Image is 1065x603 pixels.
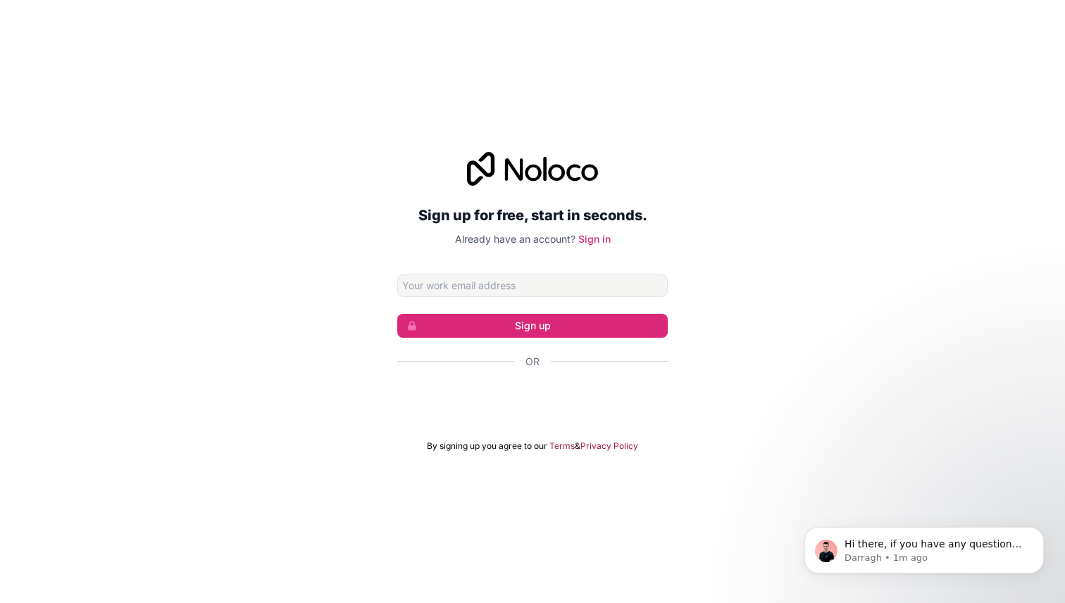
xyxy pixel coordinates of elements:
[578,233,611,245] a: Sign in
[575,440,580,452] span: &
[397,274,668,297] input: Email address
[580,440,638,452] a: Privacy Policy
[549,440,575,452] a: Terms
[390,384,675,415] iframe: Sign in with Google Button
[427,440,547,452] span: By signing up you agree to our
[397,314,668,338] button: Sign up
[783,497,1065,596] iframe: Intercom notifications message
[397,203,668,228] h2: Sign up for free, start in seconds.
[455,233,575,245] span: Already have an account?
[525,355,540,369] span: Or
